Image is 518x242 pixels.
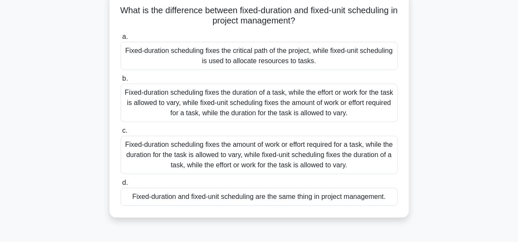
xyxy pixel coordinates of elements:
[122,179,128,186] span: d.
[120,5,399,26] h5: What is the difference between fixed-duration and fixed-unit scheduling in project management?
[122,33,128,40] span: a.
[121,84,398,122] div: Fixed-duration scheduling fixes the duration of a task, while the effort or work for the task is ...
[121,136,398,174] div: Fixed-duration scheduling fixes the amount of work or effort required for a task, while the durat...
[122,75,128,82] span: b.
[121,188,398,206] div: Fixed-duration and fixed-unit scheduling are the same thing in project management.
[122,127,127,134] span: c.
[121,42,398,70] div: Fixed-duration scheduling fixes the critical path of the project, while fixed-unit scheduling is ...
